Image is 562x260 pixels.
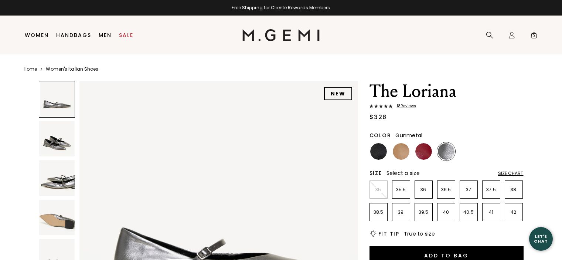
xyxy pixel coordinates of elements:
p: 37 [460,187,477,193]
span: Gunmetal [395,132,422,139]
a: Sale [119,32,133,38]
div: NEW [324,87,352,100]
div: Let's Chat [529,234,553,243]
img: Chocolate [483,143,500,160]
a: Men [99,32,112,38]
img: Leopard [460,143,477,160]
p: 36 [415,187,432,193]
img: Black [370,143,387,160]
p: 40.5 [460,209,477,215]
p: 40 [437,209,455,215]
img: The Loriana [39,200,75,236]
a: 18Reviews [369,104,524,110]
p: 36.5 [437,187,455,193]
p: 42 [505,209,522,215]
div: $328 [369,113,387,122]
span: 0 [530,33,538,40]
h2: Fit Tip [378,231,399,237]
a: Women's Italian Shoes [46,66,98,72]
p: 38.5 [370,209,387,215]
span: True to size [404,230,435,237]
span: 18 Review s [392,104,416,108]
img: The Loriana [39,160,75,196]
p: 37.5 [483,187,500,193]
img: Dark Red [415,143,432,160]
div: Size Chart [498,170,524,176]
a: Home [24,66,37,72]
h2: Size [369,170,382,176]
p: 38 [505,187,522,193]
a: Women [25,32,49,38]
span: Select a size [386,169,420,177]
p: 41 [483,209,500,215]
p: 39.5 [415,209,432,215]
h2: Color [369,132,391,138]
img: Gunmetal [438,143,454,160]
img: Navy [505,143,522,160]
a: Handbags [56,32,91,38]
img: M.Gemi [242,29,320,41]
img: The Loriana [39,121,75,157]
h1: The Loriana [369,81,524,102]
p: 35.5 [392,187,410,193]
p: 35 [370,187,387,193]
img: Light Tan [393,143,409,160]
p: 39 [392,209,410,215]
